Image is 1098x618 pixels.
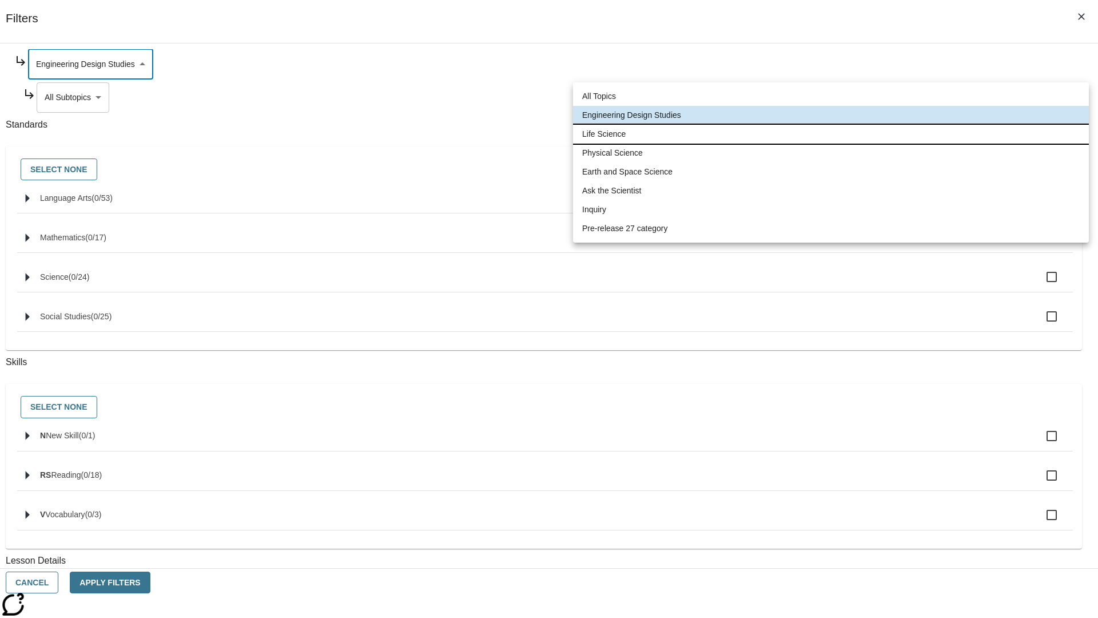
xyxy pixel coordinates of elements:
[573,125,1089,144] li: Life Science
[573,219,1089,238] li: Pre-release 27 category
[573,144,1089,163] li: Physical Science
[573,82,1089,243] ul: Select a topic
[573,200,1089,219] li: Inquiry
[573,163,1089,181] li: Earth and Space Science
[573,87,1089,106] li: All Topics
[573,106,1089,125] li: Engineering Design Studies
[573,181,1089,200] li: Ask the Scientist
